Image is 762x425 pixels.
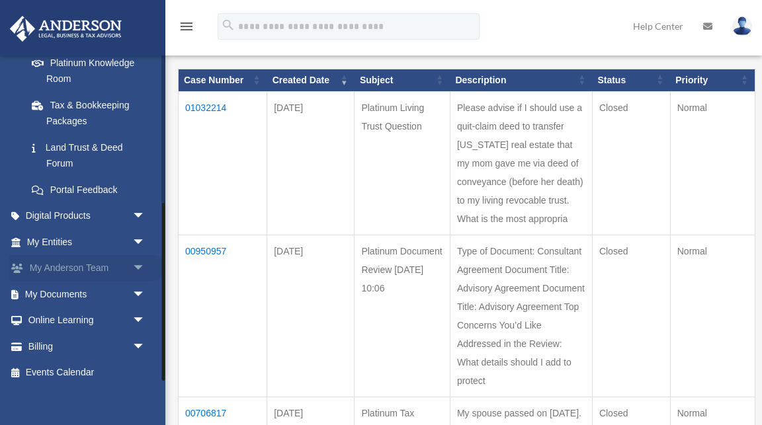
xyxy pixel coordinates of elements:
[19,176,159,203] a: Portal Feedback
[179,91,267,235] td: 01032214
[132,333,159,360] span: arrow_drop_down
[592,235,670,397] td: Closed
[132,203,159,230] span: arrow_drop_down
[9,307,165,334] a: Online Learningarrow_drop_down
[19,134,159,176] a: Land Trust & Deed Forum
[670,91,755,235] td: Normal
[9,255,165,282] a: My Anderson Teamarrow_drop_down
[179,235,267,397] td: 00950957
[221,18,235,32] i: search
[355,235,450,397] td: Platinum Document Review [DATE] 10:06
[179,23,194,34] a: menu
[267,69,355,92] th: Created Date: activate to sort column ascending
[9,229,165,255] a: My Entitiesarrow_drop_down
[132,229,159,256] span: arrow_drop_down
[6,16,126,42] img: Anderson Advisors Platinum Portal
[670,69,755,92] th: Priority: activate to sort column ascending
[355,69,450,92] th: Subject: activate to sort column ascending
[9,281,165,307] a: My Documentsarrow_drop_down
[179,69,267,92] th: Case Number: activate to sort column ascending
[592,91,670,235] td: Closed
[9,203,165,229] a: Digital Productsarrow_drop_down
[9,333,165,360] a: Billingarrow_drop_down
[267,91,355,235] td: [DATE]
[355,91,450,235] td: Platinum Living Trust Question
[19,50,159,92] a: Platinum Knowledge Room
[179,19,194,34] i: menu
[450,69,592,92] th: Description: activate to sort column ascending
[19,92,159,134] a: Tax & Bookkeeping Packages
[132,281,159,308] span: arrow_drop_down
[450,235,592,397] td: Type of Document: Consultant Agreement Document Title: Advisory Agreement Document Title: Advisor...
[732,17,752,36] img: User Pic
[670,235,755,397] td: Normal
[132,255,159,282] span: arrow_drop_down
[450,91,592,235] td: Please advise if I should use a quit-claim deed to transfer [US_STATE] real estate that my mom ga...
[592,69,670,92] th: Status: activate to sort column ascending
[132,307,159,334] span: arrow_drop_down
[9,360,165,386] a: Events Calendar
[267,235,355,397] td: [DATE]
